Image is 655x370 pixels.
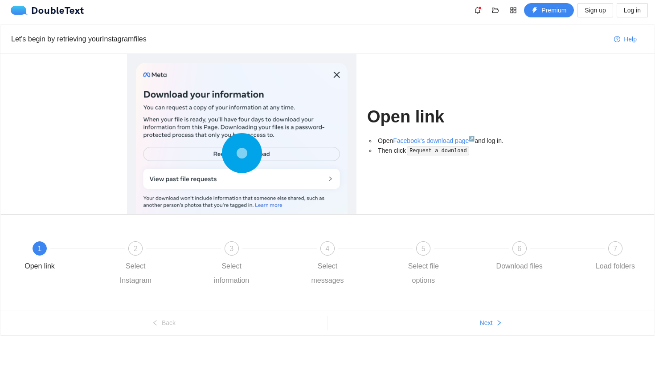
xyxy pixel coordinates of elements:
span: bell [471,7,484,14]
div: Let's begin by retrieving your Instagram files [11,33,607,45]
h1: Open link [367,106,528,127]
img: logo [11,6,31,15]
div: Select Instagram [110,259,161,288]
div: 3Select information [206,241,302,288]
button: thunderboltPremium [524,3,574,17]
button: question-circleHelp [607,32,644,46]
span: right [496,320,502,327]
span: Log in [624,5,641,15]
div: 5Select file options [397,241,493,288]
button: leftBack [0,316,327,330]
span: folder-open [489,7,502,14]
button: folder-open [488,3,503,17]
span: Sign up [585,5,606,15]
span: appstore [507,7,520,14]
div: 2Select Instagram [110,241,205,288]
span: 1 [38,245,42,252]
button: appstore [506,3,520,17]
code: Request a download [407,146,469,155]
div: Load folders [596,259,635,273]
li: Open and log in. [376,136,528,146]
span: 5 [422,245,426,252]
button: bell [471,3,485,17]
div: 7Load folders [589,241,641,273]
span: Next [480,318,493,328]
span: 7 [614,245,618,252]
div: Select information [206,259,258,288]
button: Sign up [577,3,613,17]
div: DoubleText [11,6,84,15]
span: 6 [517,245,521,252]
div: Select messages [302,259,353,288]
div: Select file options [397,259,449,288]
span: 2 [134,245,138,252]
a: Facebook's download page↗ [393,137,475,144]
div: 1Open link [14,241,110,273]
sup: ↗ [469,136,475,141]
span: Help [624,34,637,44]
button: Nextright [327,316,655,330]
span: 3 [229,245,233,252]
div: Open link [25,259,55,273]
div: 6Download files [494,241,589,273]
span: thunderbolt [532,7,538,14]
a: logoDoubleText [11,6,84,15]
div: Download files [496,259,543,273]
div: 4Select messages [302,241,397,288]
span: question-circle [614,36,620,43]
button: Log in [617,3,648,17]
span: 4 [326,245,330,252]
li: Then click [376,146,528,156]
span: Premium [541,5,566,15]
